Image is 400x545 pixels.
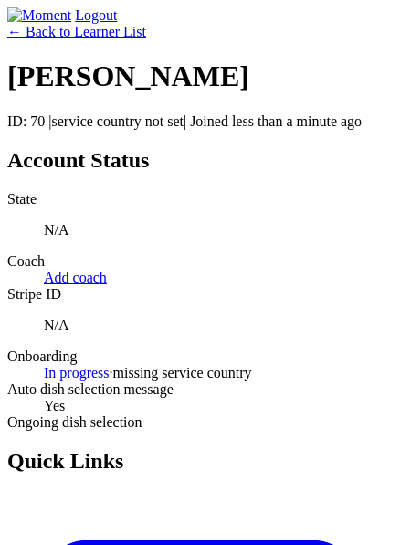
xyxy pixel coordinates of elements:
[44,398,65,413] span: Yes
[52,113,184,129] span: service country not set
[7,253,393,270] dt: Coach
[113,365,252,380] span: missing service country
[7,348,393,365] dt: Onboarding
[44,317,393,334] p: N/A
[44,270,107,285] a: Add coach
[44,365,110,380] a: In progress
[44,222,393,239] p: N/A
[7,7,71,24] img: Moment
[110,365,113,380] span: ·
[7,381,393,398] dt: Auto dish selection message
[7,148,393,173] h2: Account Status
[7,191,393,208] dt: State
[7,24,146,39] a: ← Back to Learner List
[7,286,393,303] dt: Stripe ID
[7,59,393,93] h1: [PERSON_NAME]
[7,449,393,474] h2: Quick Links
[7,414,393,431] dt: Ongoing dish selection
[75,7,117,23] a: Logout
[7,113,393,130] p: ID: 70 | | Joined less than a minute ago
